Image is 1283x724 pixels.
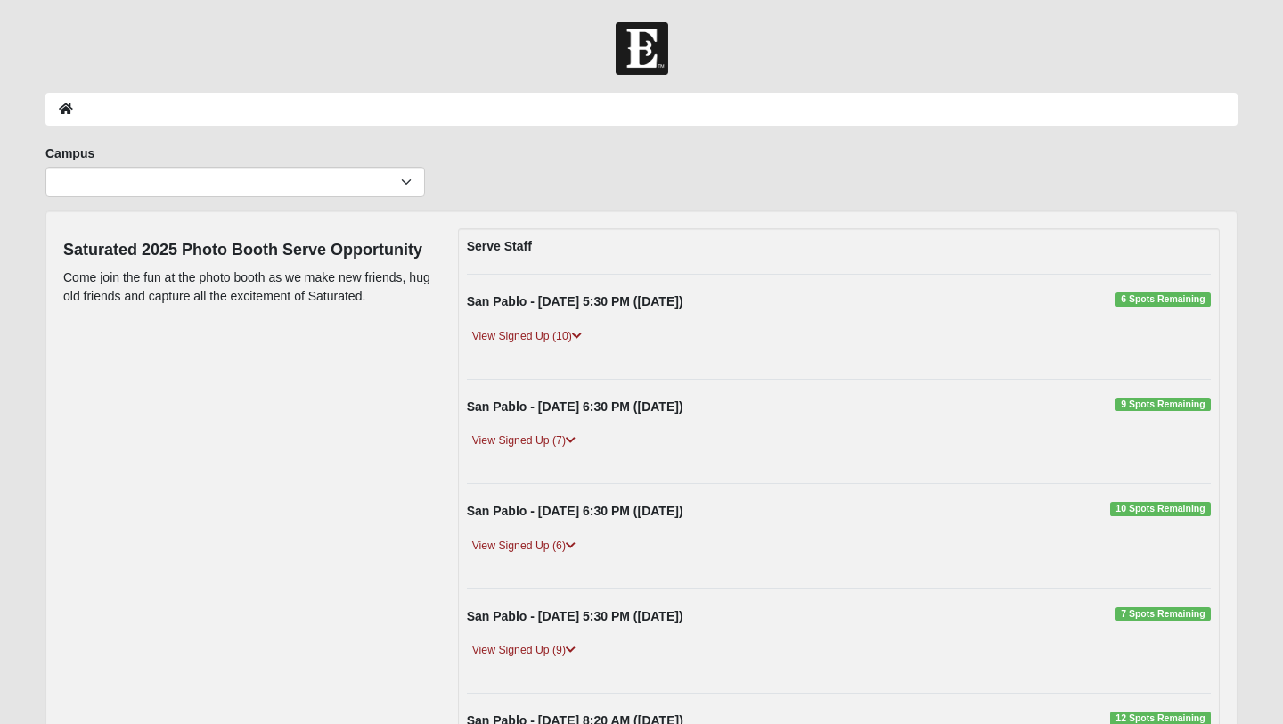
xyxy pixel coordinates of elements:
a: View Signed Up (7) [467,432,581,450]
h4: Saturated 2025 Photo Booth Serve Opportunity [63,241,431,260]
img: Church of Eleven22 Logo [616,22,668,75]
a: View Signed Up (10) [467,327,587,346]
a: View Signed Up (6) [467,537,581,555]
span: 9 Spots Remaining [1115,398,1211,412]
span: 6 Spots Remaining [1115,292,1211,307]
strong: Serve Staff [467,239,532,253]
a: View Signed Up (9) [467,641,581,660]
strong: San Pablo - [DATE] 5:30 PM ([DATE]) [467,609,683,623]
strong: San Pablo - [DATE] 6:30 PM ([DATE]) [467,399,683,414]
strong: San Pablo - [DATE] 5:30 PM ([DATE]) [467,294,683,309]
p: Come join the fun at the photo booth as we make new friends, hug old friends and capture all the ... [63,268,431,306]
span: 10 Spots Remaining [1110,502,1211,516]
span: 7 Spots Remaining [1115,607,1211,621]
label: Campus [45,144,94,162]
strong: San Pablo - [DATE] 6:30 PM ([DATE]) [467,504,683,518]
